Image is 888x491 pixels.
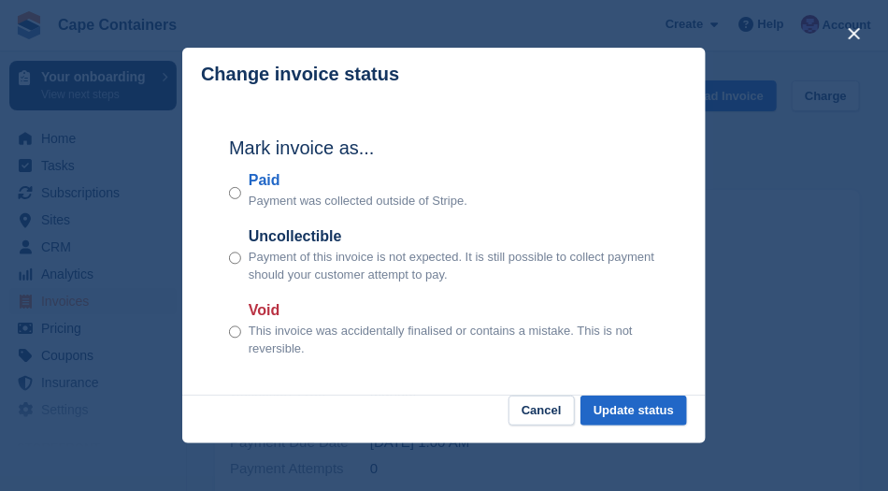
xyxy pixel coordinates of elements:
button: Cancel [508,396,575,426]
label: Void [249,299,659,322]
p: Change invoice status [201,64,399,85]
p: This invoice was accidentally finalised or contains a mistake. This is not reversible. [249,322,659,358]
button: close [839,19,869,49]
label: Paid [249,169,467,192]
p: Payment of this invoice is not expected. It is still possible to collect payment should your cust... [249,248,659,284]
p: Payment was collected outside of Stripe. [249,192,467,210]
h2: Mark invoice as... [229,134,659,162]
button: Update status [580,396,687,426]
label: Uncollectible [249,225,659,248]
